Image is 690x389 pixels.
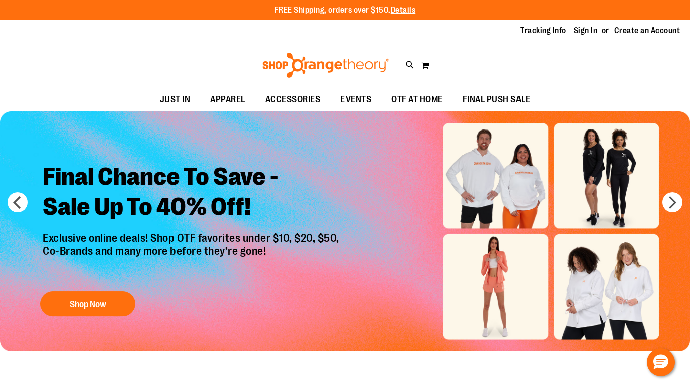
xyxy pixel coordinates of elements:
button: prev [8,192,28,212]
button: Hello, have a question? Let’s chat. [647,348,675,376]
a: OTF AT HOME [381,88,453,111]
a: JUST IN [150,88,201,111]
img: Shop Orangetheory [261,53,391,78]
a: FINAL PUSH SALE [453,88,541,111]
button: Shop Now [40,291,135,316]
span: ACCESSORIES [265,88,321,111]
p: FREE Shipping, orders over $150. [275,5,416,16]
button: next [662,192,682,212]
h2: Final Chance To Save - Sale Up To 40% Off! [35,154,350,232]
a: APPAREL [200,88,255,111]
a: Sign In [574,25,598,36]
a: EVENTS [330,88,381,111]
a: Details [391,6,416,15]
p: Exclusive online deals! Shop OTF favorites under $10, $20, $50, Co-Brands and many more before th... [35,232,350,281]
span: APPAREL [210,88,245,111]
a: Final Chance To Save -Sale Up To 40% Off! Exclusive online deals! Shop OTF favorites under $10, $... [35,154,350,321]
span: FINAL PUSH SALE [463,88,531,111]
a: Create an Account [614,25,680,36]
span: JUST IN [160,88,191,111]
span: OTF AT HOME [391,88,443,111]
span: EVENTS [340,88,371,111]
a: ACCESSORIES [255,88,331,111]
a: Tracking Info [520,25,566,36]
